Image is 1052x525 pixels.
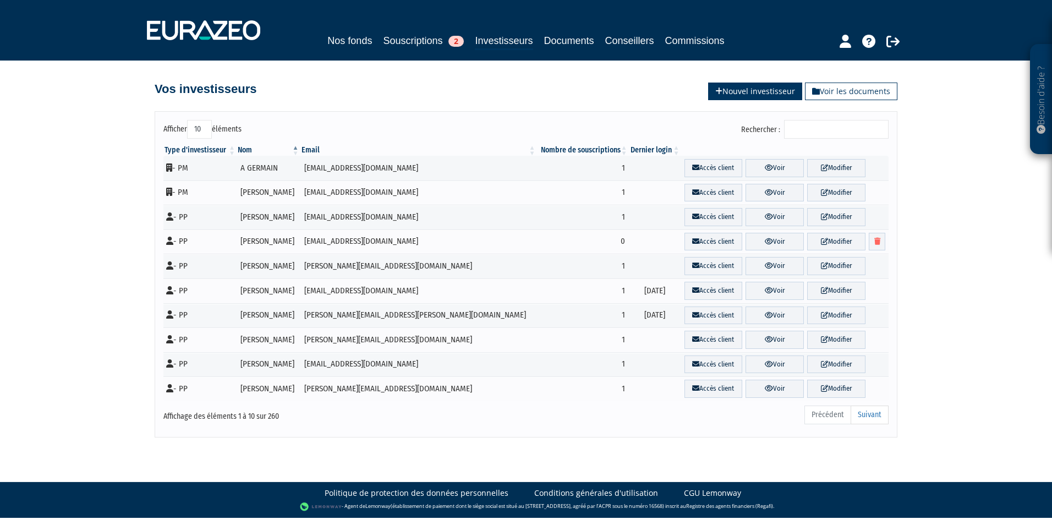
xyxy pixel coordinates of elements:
td: - PP [163,229,237,254]
td: 1 [537,352,629,377]
td: [PERSON_NAME][EMAIL_ADDRESS][DOMAIN_NAME] [300,254,537,278]
a: Voir [746,184,804,202]
a: Accès client [684,380,743,398]
th: Email : activer pour trier la colonne par ordre croissant [300,145,537,156]
td: [PERSON_NAME] [237,205,300,229]
a: Nouvel investisseur [708,83,802,100]
td: 1 [537,156,629,181]
div: - Agent de (établissement de paiement dont le siège social est situé au [STREET_ADDRESS], agréé p... [11,501,1041,512]
td: [PERSON_NAME][EMAIL_ADDRESS][DOMAIN_NAME] [300,327,537,352]
td: [PERSON_NAME][EMAIL_ADDRESS][DOMAIN_NAME] [300,376,537,401]
a: Modifier [807,159,865,177]
td: 1 [537,205,629,229]
a: Voir les documents [805,83,897,100]
a: CGU Lemonway [684,488,741,499]
a: Suivant [851,406,889,424]
td: [EMAIL_ADDRESS][DOMAIN_NAME] [300,205,537,229]
a: Registre des agents financiers (Regafi) [686,502,773,510]
span: 2 [448,36,464,47]
a: Modifier [807,356,865,374]
a: Conditions générales d'utilisation [534,488,658,499]
td: [EMAIL_ADDRESS][DOMAIN_NAME] [300,352,537,377]
td: 1 [537,181,629,205]
td: 1 [537,327,629,352]
a: Commissions [665,33,725,48]
th: Type d'investisseur : activer pour trier la colonne par ordre croissant [163,145,237,156]
td: 0 [537,229,629,254]
a: Voir [746,331,804,349]
a: Accès client [684,233,743,251]
a: Voir [746,307,804,325]
select: Afficheréléments [187,120,212,139]
th: Dernier login : activer pour trier la colonne par ordre croissant [629,145,681,156]
td: A GERMAIN [237,156,300,181]
div: Affichage des éléments 1 à 10 sur 260 [163,404,456,422]
td: - PM [163,181,237,205]
a: Lemonway [365,502,391,510]
a: Voir [746,380,804,398]
img: 1732889491-logotype_eurazeo_blanc_rvb.png [147,20,260,40]
a: Accès client [684,331,743,349]
td: [EMAIL_ADDRESS][DOMAIN_NAME] [300,278,537,303]
td: [PERSON_NAME] [237,229,300,254]
a: Modifier [807,184,865,202]
a: Conseillers [605,33,654,48]
a: Modifier [807,331,865,349]
a: Voir [746,356,804,374]
td: - PP [163,254,237,278]
a: Voir [746,208,804,226]
a: Modifier [807,380,865,398]
a: Accès client [684,159,743,177]
td: - PP [163,352,237,377]
a: Politique de protection des données personnelles [325,488,508,499]
img: logo-lemonway.png [300,501,342,512]
td: 1 [537,278,629,303]
td: - PM [163,156,237,181]
h4: Vos investisseurs [155,83,256,96]
label: Afficher éléments [163,120,242,139]
a: Modifier [807,208,865,226]
a: Accès client [684,356,743,374]
td: [DATE] [629,278,681,303]
a: Supprimer [869,233,885,251]
a: Accès client [684,282,743,300]
a: Accès client [684,184,743,202]
td: [PERSON_NAME] [237,352,300,377]
td: [PERSON_NAME][EMAIL_ADDRESS][PERSON_NAME][DOMAIN_NAME] [300,303,537,328]
td: [PERSON_NAME] [237,303,300,328]
td: [PERSON_NAME] [237,376,300,401]
a: Modifier [807,233,865,251]
a: Voir [746,233,804,251]
a: Modifier [807,307,865,325]
a: Souscriptions2 [383,33,464,48]
a: Accès client [684,208,743,226]
td: [PERSON_NAME] [237,254,300,278]
td: [PERSON_NAME] [237,181,300,205]
td: - PP [163,205,237,229]
a: Investisseurs [475,33,533,50]
a: Modifier [807,282,865,300]
td: - PP [163,327,237,352]
a: Nos fonds [327,33,372,48]
td: [DATE] [629,303,681,328]
td: 1 [537,254,629,278]
a: Documents [544,33,594,48]
td: [PERSON_NAME] [237,278,300,303]
td: [PERSON_NAME] [237,327,300,352]
td: [EMAIL_ADDRESS][DOMAIN_NAME] [300,229,537,254]
a: Modifier [807,257,865,275]
p: Besoin d'aide ? [1035,50,1048,149]
th: Nom : activer pour trier la colonne par ordre d&eacute;croissant [237,145,300,156]
td: [EMAIL_ADDRESS][DOMAIN_NAME] [300,181,537,205]
a: Accès client [684,257,743,275]
td: [EMAIL_ADDRESS][DOMAIN_NAME] [300,156,537,181]
a: Voir [746,159,804,177]
a: Accès client [684,307,743,325]
a: Voir [746,282,804,300]
input: Rechercher : [784,120,889,139]
td: - PP [163,278,237,303]
th: Nombre de souscriptions : activer pour trier la colonne par ordre croissant [537,145,629,156]
a: Voir [746,257,804,275]
td: 1 [537,303,629,328]
td: 1 [537,376,629,401]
